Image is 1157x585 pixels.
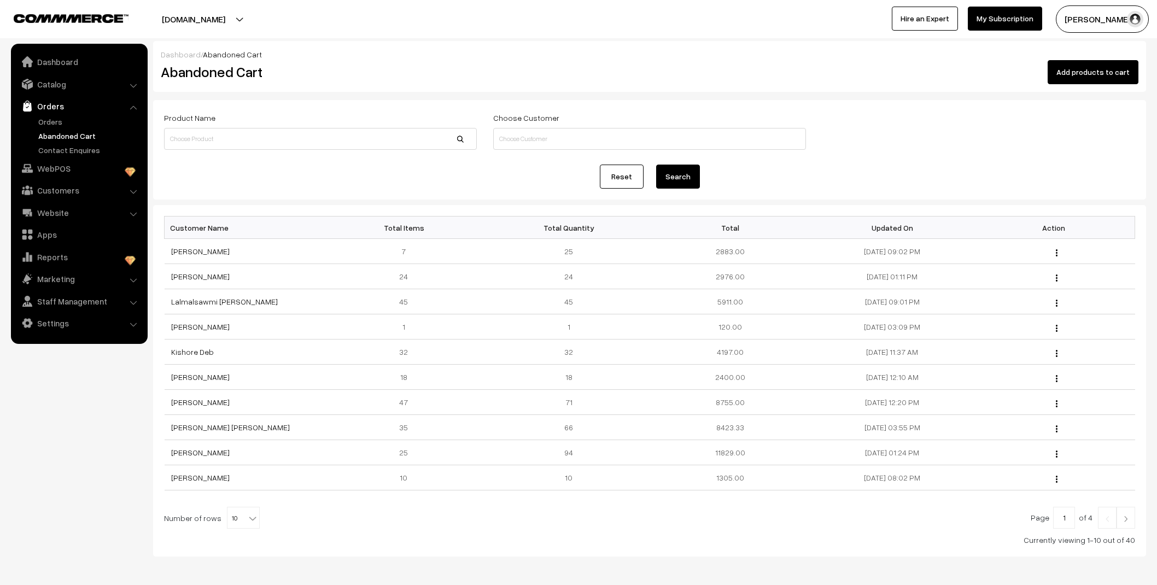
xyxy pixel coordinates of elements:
td: 45 [326,289,488,314]
td: 2400.00 [650,365,811,390]
td: 2883.00 [650,239,811,264]
td: [DATE] 03:55 PM [811,415,973,440]
a: Orders [36,116,144,127]
td: [DATE] 01:11 PM [811,264,973,289]
td: 1 [326,314,488,340]
a: Website [14,203,144,223]
td: 11829.00 [650,440,811,465]
th: Updated On [811,217,973,239]
a: Reports [14,247,144,267]
td: 10 [326,465,488,490]
span: Page [1031,513,1049,522]
td: [DATE] 12:10 AM [811,365,973,390]
img: Menu [1056,300,1057,307]
a: Customers [14,180,144,200]
td: 66 [488,415,650,440]
a: Settings [14,313,144,333]
a: Catalog [14,74,144,94]
img: Menu [1056,400,1057,407]
td: 32 [488,340,650,365]
div: Currently viewing 1-10 out of 40 [164,534,1135,546]
td: 2976.00 [650,264,811,289]
th: Total Items [326,217,488,239]
button: [PERSON_NAME] [1056,5,1149,33]
td: 24 [488,264,650,289]
button: Add products to cart [1048,60,1138,84]
img: Menu [1056,274,1057,282]
a: [PERSON_NAME] [171,397,230,407]
a: My Subscription [968,7,1042,31]
a: Apps [14,225,144,244]
th: Total [650,217,811,239]
th: Customer Name [165,217,326,239]
td: 8423.33 [650,415,811,440]
a: [PERSON_NAME] [171,272,230,281]
td: 7 [326,239,488,264]
a: [PERSON_NAME] [171,247,230,256]
a: COMMMERCE [14,11,109,24]
span: 10 [227,507,259,529]
td: 1305.00 [650,465,811,490]
td: 35 [326,415,488,440]
div: / [161,49,1138,60]
a: Orders [14,96,144,116]
img: Menu [1056,476,1057,483]
a: Abandoned Cart [36,130,144,142]
td: 47 [326,390,488,415]
img: Right [1121,516,1131,522]
a: WebPOS [14,159,144,178]
td: 32 [326,340,488,365]
img: Menu [1056,375,1057,382]
td: 120.00 [650,314,811,340]
a: Kishore Deb [171,347,214,356]
td: 4197.00 [650,340,811,365]
td: 8755.00 [650,390,811,415]
a: Dashboard [161,50,201,59]
a: Dashboard [14,52,144,72]
label: Choose Customer [493,112,559,124]
td: [DATE] 11:37 AM [811,340,973,365]
span: Abandoned Cart [203,50,262,59]
input: Choose Product [164,128,477,150]
span: of 4 [1079,513,1092,522]
td: 18 [326,365,488,390]
img: Menu [1056,425,1057,432]
a: Reset [600,165,644,189]
img: user [1127,11,1143,27]
a: [PERSON_NAME] [171,448,230,457]
button: [DOMAIN_NAME] [124,5,264,33]
td: [DATE] 09:02 PM [811,239,973,264]
td: 25 [488,239,650,264]
a: Hire an Expert [892,7,958,31]
a: Contact Enquires [36,144,144,156]
a: [PERSON_NAME] [PERSON_NAME] [171,423,290,432]
td: 71 [488,390,650,415]
td: 24 [326,264,488,289]
td: [DATE] 08:02 PM [811,465,973,490]
a: Lalmalsawmi [PERSON_NAME] [171,297,278,306]
td: [DATE] 03:09 PM [811,314,973,340]
img: Menu [1056,249,1057,256]
td: 25 [326,440,488,465]
h2: Abandoned Cart [161,63,476,80]
label: Product Name [164,112,215,124]
a: [PERSON_NAME] [171,473,230,482]
a: Staff Management [14,291,144,311]
button: Search [656,165,700,189]
a: [PERSON_NAME] [171,322,230,331]
img: Menu [1056,451,1057,458]
input: Choose Customer [493,128,806,150]
img: Menu [1056,350,1057,357]
td: 10 [488,465,650,490]
td: 5911.00 [650,289,811,314]
td: [DATE] 12:20 PM [811,390,973,415]
th: Action [973,217,1135,239]
th: Total Quantity [488,217,650,239]
img: COMMMERCE [14,14,128,22]
td: [DATE] 09:01 PM [811,289,973,314]
span: 10 [227,507,260,529]
img: Menu [1056,325,1057,332]
a: Marketing [14,269,144,289]
span: Number of rows [164,512,221,524]
a: [PERSON_NAME] [171,372,230,382]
